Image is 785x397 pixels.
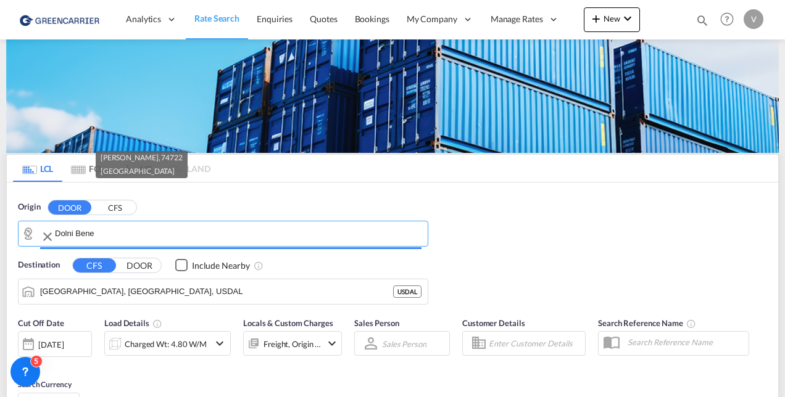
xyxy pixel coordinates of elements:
[243,318,333,328] span: Locals & Custom Charges
[62,155,112,182] md-tab-item: FCL
[38,339,64,350] div: [DATE]
[584,7,640,32] button: icon-plus 400-fgNewicon-chevron-down
[93,200,136,215] button: CFS
[19,279,428,304] md-input-container: Dallas, TX, USDAL
[192,260,250,272] div: Include Nearby
[264,335,322,353] div: Freight Origin Destination
[152,319,162,329] md-icon: Chargeable Weight
[18,331,92,357] div: [DATE]
[491,13,543,25] span: Manage Rates
[716,9,737,30] span: Help
[18,356,27,372] md-datepicker: Select
[257,14,293,24] span: Enquiries
[589,11,604,26] md-icon: icon-plus 400-fg
[18,201,40,213] span: Origin
[354,318,399,328] span: Sales Person
[355,14,389,24] span: Bookings
[13,155,210,182] md-pagination-wrapper: Use the left and right arrow keys to navigate between tabs
[489,334,581,353] input: Enter Customer Details
[381,335,428,353] md-select: Sales Person
[744,9,763,29] div: V
[212,336,227,351] md-icon: icon-chevron-down
[598,318,696,328] span: Search Reference Name
[6,39,779,153] img: GreenCarrierFCL_LCL.png
[716,9,744,31] div: Help
[73,258,116,272] button: CFS
[310,14,337,24] span: Quotes
[462,318,525,328] span: Customer Details
[40,224,55,249] button: Clear Input
[589,14,635,23] span: New
[55,224,422,243] input: Search by Door
[194,13,239,23] span: Rate Search
[254,261,264,271] md-icon: Unchecked: Ignores neighbouring ports when fetching rates.Checked : Includes neighbouring ports w...
[48,200,91,215] button: DOOR
[325,336,339,351] md-icon: icon-chevron-down
[40,282,393,301] input: Search by Port
[125,335,207,353] div: Charged Wt: 4.80 W/M
[104,331,231,356] div: Charged Wt: 4.80 W/Micon-chevron-down
[696,14,709,32] div: icon-magnify
[126,13,161,25] span: Analytics
[101,151,183,165] div: [PERSON_NAME], 74722
[620,11,635,26] md-icon: icon-chevron-down
[18,259,60,271] span: Destination
[19,6,102,33] img: 757bc1808afe11efb73cddab9739634b.png
[393,285,422,298] div: USDAL
[407,13,457,25] span: My Company
[13,155,62,182] md-tab-item: LCL
[18,380,72,389] span: Search Currency
[104,318,162,328] span: Load Details
[686,319,696,329] md-icon: Your search will be saved by the below given name
[118,258,161,272] button: DOOR
[18,318,64,328] span: Cut Off Date
[101,165,183,178] div: [GEOGRAPHIC_DATA]
[621,333,749,351] input: Search Reference Name
[19,221,428,246] md-input-container: CZ-74722, Dolni Benesov
[175,259,250,272] md-checkbox: Checkbox No Ink
[243,331,342,356] div: Freight Origin Destinationicon-chevron-down
[696,14,709,27] md-icon: icon-magnify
